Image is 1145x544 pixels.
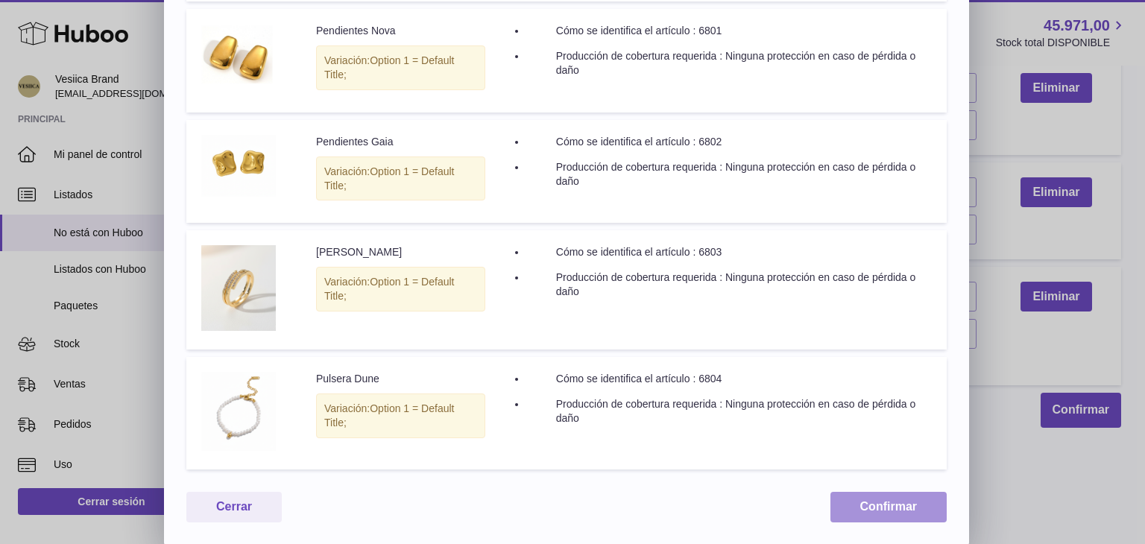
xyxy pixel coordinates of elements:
[526,245,932,259] li: Cómo se identifica el artículo : 6803
[316,45,485,90] div: Variación:
[526,271,932,299] li: Producción de cobertura requerida : Ninguna protección en caso de pérdida o daño
[301,120,500,224] td: Pendientes Gaia
[324,402,454,428] span: Option 1 = Default Title;
[324,54,454,80] span: Option 1 = Default Title;
[830,492,947,522] button: Confirmar
[324,276,454,302] span: Option 1 = Default Title;
[201,372,276,451] img: Foto_pulsera_Isla.png
[186,492,282,522] button: Cerrar
[526,24,932,38] li: Cómo se identifica el artículo : 6801
[526,49,932,78] li: Producción de cobertura requerida : Ninguna protección en caso de pérdida o daño
[316,156,485,201] div: Variación:
[316,393,485,438] div: Variación:
[526,135,932,149] li: Cómo se identifica el artículo : 6802
[201,135,276,197] img: Pendientes_tipo_musa_irregular.png
[526,397,932,426] li: Producción de cobertura requerida : Ninguna protección en caso de pérdida o daño
[201,245,276,331] img: Anillo_triple.png
[301,230,500,350] td: [PERSON_NAME]
[316,267,485,311] div: Variación:
[301,357,500,469] td: Pulsera Dune
[301,9,500,113] td: Pendientes Nova
[526,160,932,189] li: Producción de cobertura requerida : Ninguna protección en caso de pérdida o daño
[324,165,454,192] span: Option 1 = Default Title;
[201,24,276,86] img: Captura_de_pantalla_2025-10-10_195732.png
[526,372,932,386] li: Cómo se identifica el artículo : 6804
